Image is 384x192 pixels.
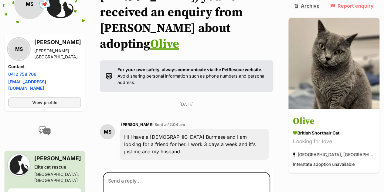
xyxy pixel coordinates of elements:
img: conversation-icon-4a6f8262b818ee0b60e3300018af0b2d0b884aa5de6e9bcb8d3d4eeb1a70a7c4.svg [39,126,51,135]
div: Looking for love [293,138,375,146]
div: British Shorthair Cat [293,130,375,136]
span: [PERSON_NAME] [121,122,154,127]
strong: For your own safety, always communicate via the PetRescue website. [117,67,263,72]
p: [DATE] [100,101,273,107]
img: Olive [288,18,379,109]
img: Elite cat rescue profile pic [8,154,29,176]
h3: [PERSON_NAME] [34,154,81,163]
div: [GEOGRAPHIC_DATA], [GEOGRAPHIC_DATA] [293,151,375,159]
div: MS [100,124,115,139]
span: 12:04 am [168,122,185,127]
a: View profile [8,97,81,107]
div: [PERSON_NAME][GEOGRAPHIC_DATA] [34,48,81,60]
div: Hi I have a [DEMOGRAPHIC_DATA] Burmese and I am looking for a friend for her. I work 3 days a wee... [120,129,269,160]
a: Olive [150,37,179,52]
div: [GEOGRAPHIC_DATA], [GEOGRAPHIC_DATA] [34,171,81,183]
h3: [PERSON_NAME] [34,38,81,47]
a: [EMAIL_ADDRESS][DOMAIN_NAME] [8,79,46,91]
a: 0412 758 706 [8,72,36,77]
a: Report enquiry [330,3,373,9]
span: Interstate adoption unavailable [293,162,355,167]
p: Avoid sharing personal information such as phone numbers and personal address. [117,66,267,86]
a: Olive British Shorthair Cat Looking for love [GEOGRAPHIC_DATA], [GEOGRAPHIC_DATA] Interstate adop... [288,110,379,173]
h3: Olive [293,115,375,128]
div: MS [8,38,29,60]
a: Archive [294,3,320,9]
span: Sent at [155,122,185,127]
span: View profile [32,99,57,106]
h4: Contact [8,64,81,70]
div: Elite cat rescue [34,164,81,170]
